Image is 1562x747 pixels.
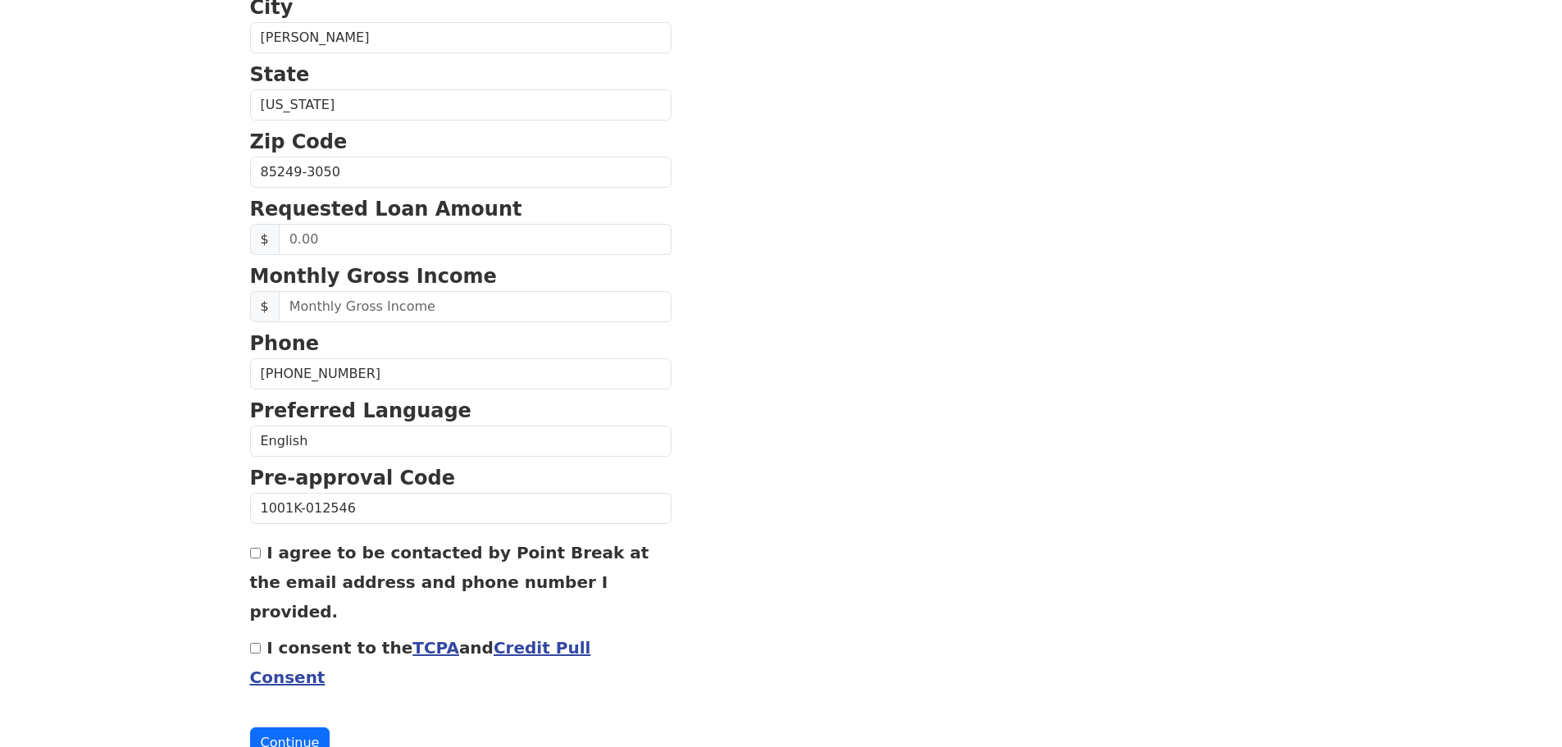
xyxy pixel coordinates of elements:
strong: State [250,63,310,86]
strong: Requested Loan Amount [250,198,522,221]
label: I agree to be contacted by Point Break at the email address and phone number I provided. [250,543,649,622]
input: Monthly Gross Income [279,291,672,322]
label: I consent to the and [250,638,591,687]
strong: Pre-approval Code [250,467,456,490]
input: 0.00 [279,224,672,255]
a: TCPA [412,638,459,658]
span: $ [250,291,280,322]
input: City [250,22,672,53]
strong: Phone [250,332,320,355]
input: Phone [250,358,672,389]
strong: Zip Code [250,130,348,153]
span: $ [250,224,280,255]
input: Pre-approval Code [250,493,672,524]
strong: Preferred Language [250,399,471,422]
p: Monthly Gross Income [250,262,672,291]
input: Zip Code [250,157,672,188]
